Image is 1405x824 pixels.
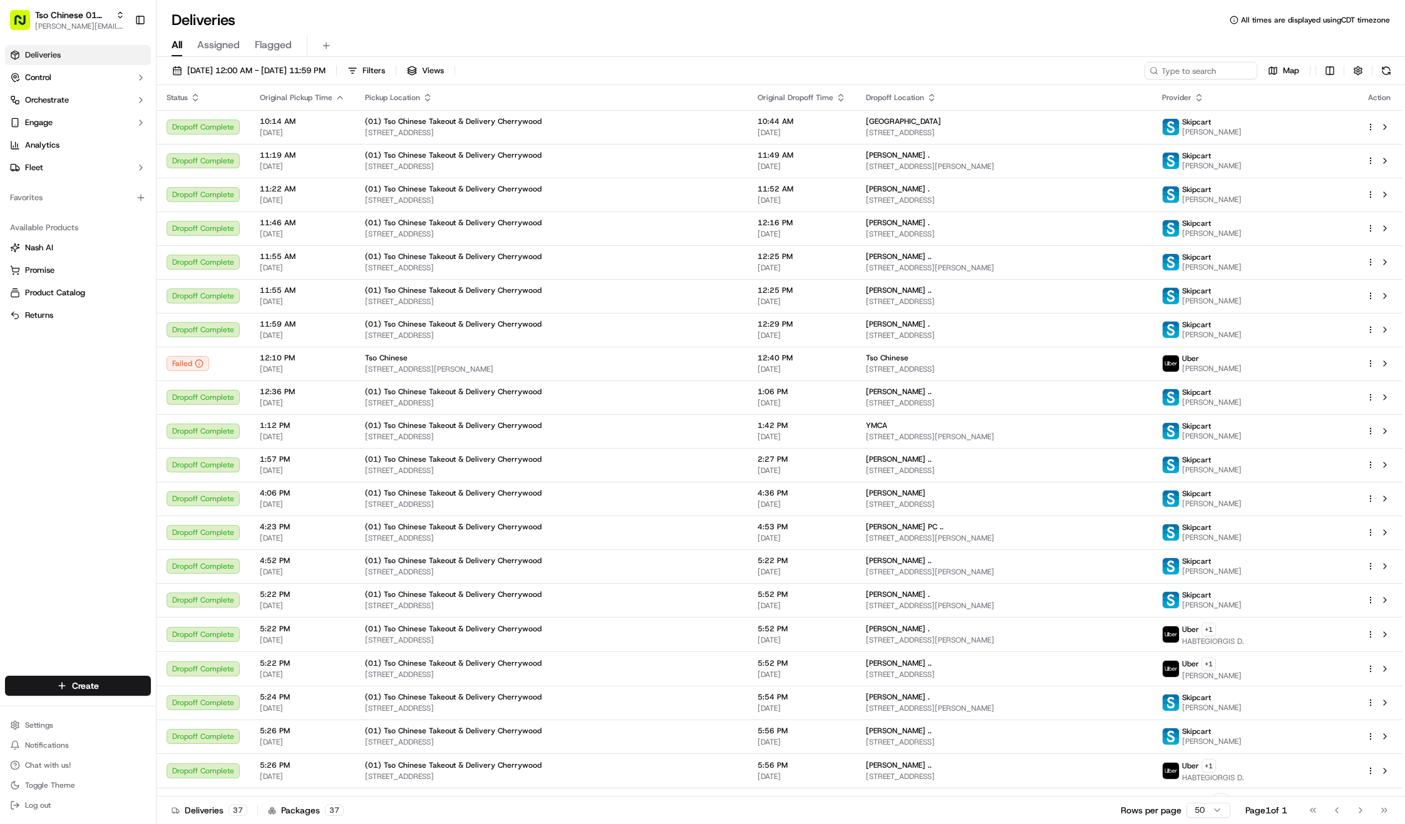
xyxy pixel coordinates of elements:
span: [DATE] [260,465,345,476]
span: All [172,38,182,53]
span: (01) Tso Chinese Takeout & Delivery Cherrywood [365,150,542,160]
button: Engage [5,113,151,133]
button: [PERSON_NAME][EMAIL_ADDRESS][DOMAIN_NAME] [35,21,125,31]
span: (01) Tso Chinese Takeout & Delivery Cherrywood [365,726,542,736]
span: [PERSON_NAME] [1182,195,1242,205]
div: Failed [167,356,209,371]
span: [STREET_ADDRESS][PERSON_NAME] [866,533,1142,543]
span: 5:24 PM [260,692,345,702]
span: 1:06 PM [758,387,846,397]
span: [PERSON_NAME] . [866,150,930,160]
span: [STREET_ADDRESS][PERSON_NAME] [866,263,1142,273]
span: [DATE] [260,771,345,781]
span: (01) Tso Chinese Takeout & Delivery Cherrywood [365,488,542,498]
button: Tso Chinese 01 Cherrywood [35,9,111,21]
span: [STREET_ADDRESS] [365,330,738,340]
span: 5:22 PM [758,556,846,566]
img: profile_skipcart_partner.png [1163,592,1179,608]
span: Provider [1162,93,1191,103]
span: [PERSON_NAME] [1182,330,1242,340]
span: [PERSON_NAME] [1182,671,1242,681]
span: [PERSON_NAME] [1182,736,1242,746]
span: Uber [1182,354,1199,364]
span: Status [167,93,188,103]
span: [PERSON_NAME] [1182,262,1242,272]
span: (01) Tso Chinese Takeout & Delivery Cherrywood [365,387,542,397]
span: [STREET_ADDRESS] [365,297,738,307]
span: 12:29 PM [758,319,846,329]
span: [STREET_ADDRESS] [365,195,738,205]
span: [STREET_ADDRESS] [365,533,738,543]
button: Product Catalog [5,283,151,303]
span: Create [72,679,99,692]
span: [STREET_ADDRESS] [365,567,738,577]
a: Promise [10,265,146,276]
span: [PERSON_NAME] .. [866,387,932,397]
button: Log out [5,796,151,814]
span: [DATE] [758,263,846,273]
span: [PERSON_NAME] [1182,499,1242,509]
span: Skipcart [1182,218,1211,228]
a: Returns [10,310,146,321]
button: +1 [1202,623,1216,636]
span: 10:14 AM [260,116,345,126]
span: [DATE] [260,499,345,509]
span: [DATE] [260,297,345,307]
span: (01) Tso Chinese Takeout & Delivery Cherrywood [365,589,542,599]
span: Skipcart [1182,421,1211,431]
a: Deliveries [5,45,151,65]
span: Notifications [25,740,69,750]
img: profile_skipcart_partner.png [1163,389,1179,405]
span: (01) Tso Chinese Takeout & Delivery Cherrywood [365,522,542,532]
span: Promise [25,265,54,276]
span: [DATE] 12:00 AM - [DATE] 11:59 PM [187,65,326,76]
span: [DATE] [260,737,345,747]
span: [DATE] [758,567,846,577]
span: 5:26 PM [260,760,345,770]
span: 12:16 PM [758,218,846,228]
span: [STREET_ADDRESS] [365,703,738,713]
span: [PERSON_NAME] [1182,127,1242,137]
span: [PERSON_NAME] [1182,431,1242,441]
span: [STREET_ADDRESS] [365,669,738,679]
p: Rows per page [1121,804,1181,816]
span: Product Catalog [25,287,85,298]
span: Analytics [25,140,59,151]
span: [STREET_ADDRESS] [866,297,1142,307]
span: Uber [1182,761,1199,771]
span: (01) Tso Chinese Takeout & Delivery Cherrywood [365,454,542,464]
span: [PERSON_NAME] [1182,600,1242,610]
span: [STREET_ADDRESS] [365,229,738,239]
img: profile_skipcart_partner.png [1163,220,1179,237]
span: [STREET_ADDRESS][PERSON_NAME] [866,635,1142,645]
span: 5:56 PM [758,760,846,770]
span: [STREET_ADDRESS] [866,499,1142,509]
button: +1 [1202,759,1216,773]
span: Skipcart [1182,489,1211,499]
img: profile_skipcart_partner.png [1163,254,1179,270]
span: Skipcart [1182,151,1211,161]
span: 10:44 AM [758,116,846,126]
div: Available Products [5,218,151,238]
span: [DATE] [260,533,345,543]
span: [STREET_ADDRESS] [365,432,738,442]
span: Skipcart [1182,590,1211,600]
button: Fleet [5,158,151,178]
span: [STREET_ADDRESS] [866,229,1142,239]
button: Views [401,62,450,79]
span: [DATE] [758,669,846,679]
span: 5:22 PM [260,589,345,599]
span: [STREET_ADDRESS][PERSON_NAME] [365,364,738,374]
span: [DATE] [758,330,846,340]
span: Orchestrate [25,94,69,106]
button: Toggle Theme [5,776,151,794]
span: [STREET_ADDRESS][PERSON_NAME] [866,601,1142,611]
span: (01) Tso Chinese Takeout & Delivery Cherrywood [365,218,542,228]
span: [DATE] [758,398,846,408]
span: [DATE] [758,737,846,747]
span: [DATE] [260,364,345,374]
button: Tso Chinese 01 Cherrywood[PERSON_NAME][EMAIL_ADDRESS][DOMAIN_NAME] [5,5,130,35]
a: Nash AI [10,242,146,253]
span: Skipcart [1182,522,1211,532]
